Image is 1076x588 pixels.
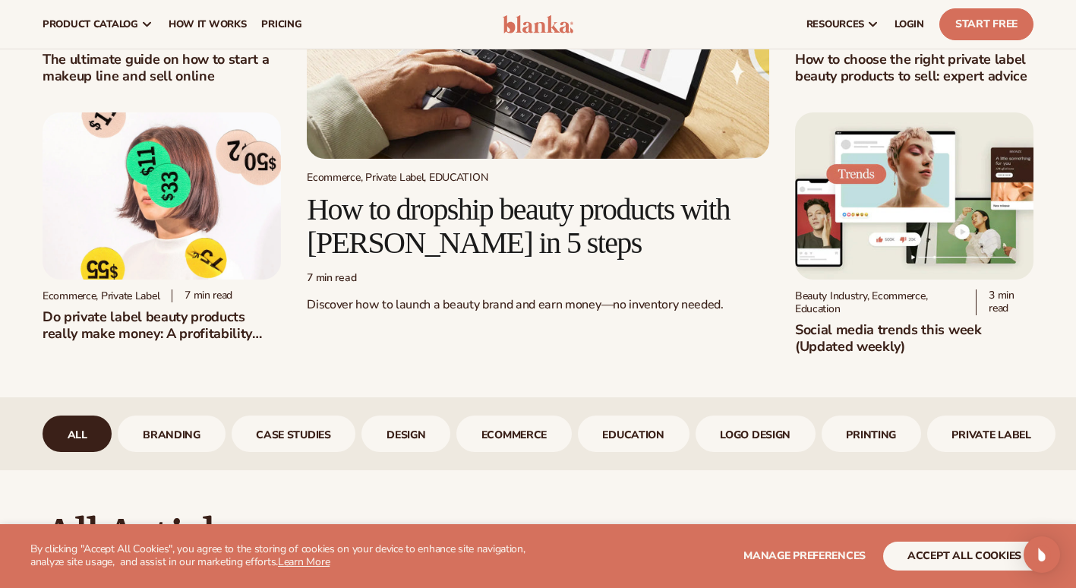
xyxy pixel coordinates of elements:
[743,542,866,571] button: Manage preferences
[806,18,864,30] span: resources
[307,193,769,260] h2: How to dropship beauty products with [PERSON_NAME] in 5 steps
[261,18,301,30] span: pricing
[30,543,554,569] p: By clicking "Accept All Cookies", you agree to the storing of cookies on your device to enhance s...
[456,416,572,452] div: 5 / 9
[795,289,964,315] div: Beauty Industry, Ecommerce, Education
[361,416,450,452] div: 4 / 9
[278,555,330,569] a: Learn More
[43,289,159,302] div: Ecommerce, Private Label
[795,112,1033,280] img: Social media trends this week (Updated weekly)
[172,289,232,302] div: 7 min read
[43,308,281,342] h2: Do private label beauty products really make money: A profitability breakdown
[118,416,225,452] div: 2 / 9
[43,18,138,30] span: product catalog
[43,416,112,452] a: All
[232,416,356,452] a: case studies
[361,416,450,452] a: design
[307,297,769,313] p: Discover how to launch a beauty brand and earn money—no inventory needed.
[578,416,689,452] div: 6 / 9
[939,8,1033,40] a: Start Free
[456,416,572,452] a: ecommerce
[743,548,866,563] span: Manage preferences
[696,416,816,452] div: 7 / 9
[927,416,1056,452] a: Private Label
[927,416,1056,452] div: 9 / 9
[976,289,1033,315] div: 3 min read
[43,51,281,84] h1: The ultimate guide on how to start a makeup line and sell online
[307,171,769,184] div: Ecommerce, Private Label, EDUCATION
[795,51,1033,84] h2: How to choose the right private label beauty products to sell: expert advice
[118,416,225,452] a: branding
[169,18,247,30] span: How It Works
[43,112,281,280] img: Profitability of private label company
[43,112,281,342] a: Profitability of private label company Ecommerce, Private Label 7 min readDo private label beauty...
[883,542,1046,571] button: accept all cookies
[503,15,574,33] img: logo
[43,416,112,452] div: 1 / 9
[795,112,1033,355] a: Social media trends this week (Updated weekly) Beauty Industry, Ecommerce, Education 3 min readSo...
[822,416,921,452] a: printing
[232,416,356,452] div: 3 / 9
[307,272,769,285] div: 7 min read
[795,321,1033,355] h2: Social media trends this week (Updated weekly)
[43,513,1033,564] h2: All articles
[895,18,924,30] span: LOGIN
[822,416,921,452] div: 8 / 9
[696,416,816,452] a: logo design
[578,416,689,452] a: Education
[1024,536,1060,573] div: Open Intercom Messenger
